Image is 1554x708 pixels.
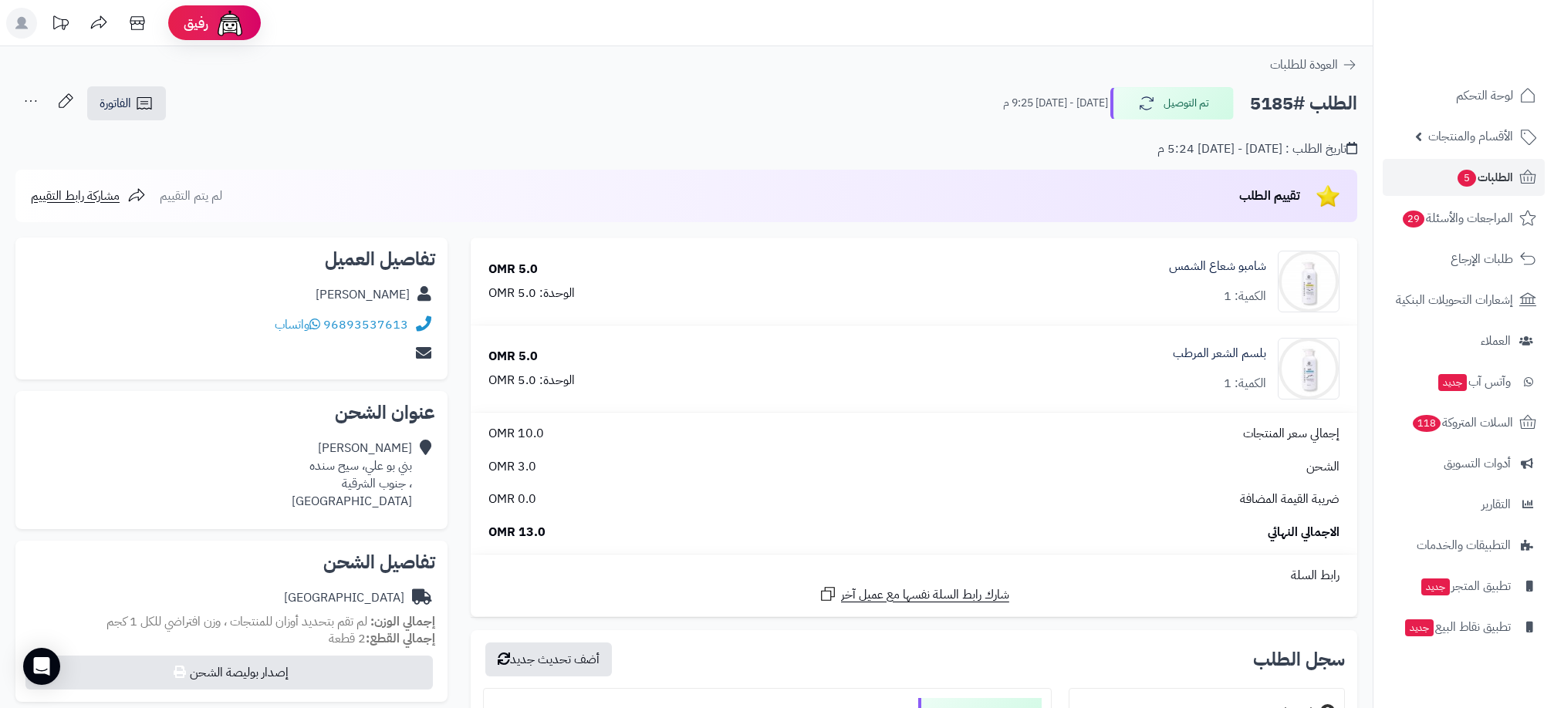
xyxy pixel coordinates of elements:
a: الفاتورة [87,86,166,120]
span: الاجمالي النهائي [1268,524,1339,541]
a: تطبيق المتجرجديد [1383,568,1545,605]
span: 0.0 OMR [488,491,536,508]
span: المراجعات والأسئلة [1401,207,1513,229]
div: [PERSON_NAME] بني بو علي، سيح سنده ، جنوب الشرقية [GEOGRAPHIC_DATA] [292,440,412,510]
div: 5.0 OMR [488,261,538,278]
span: تطبيق المتجر [1420,575,1511,597]
span: 3.0 OMR [488,458,536,476]
div: رابط السلة [477,567,1351,585]
span: طلبات الإرجاع [1451,248,1513,270]
a: شارك رابط السلة نفسها مع عميل آخر [819,585,1009,604]
small: [DATE] - [DATE] 9:25 م [1003,96,1108,111]
span: جديد [1405,619,1434,636]
a: شامبو شعاع الشمس [1169,258,1266,275]
h2: تفاصيل الشحن [28,553,435,571]
img: ai-face.png [215,8,245,39]
h3: سجل الطلب [1253,650,1345,669]
span: العودة للطلبات [1270,56,1338,74]
div: الكمية: 1 [1224,375,1266,393]
a: بلسم الشعر المرطب [1173,345,1266,362]
span: 10.0 OMR [488,425,544,443]
a: طلبات الإرجاع [1383,241,1545,278]
div: الوحدة: 5.0 OMR [488,285,575,302]
span: السلات المتروكة [1411,412,1513,433]
h2: تفاصيل العميل [28,250,435,268]
span: رفيق [184,14,208,32]
span: تطبيق نقاط البيع [1404,616,1511,638]
h2: عنوان الشحن [28,403,435,422]
a: تحديثات المنصة [41,8,79,42]
span: ضريبة القيمة المضافة [1240,491,1339,508]
span: تقييم الطلب [1239,187,1300,205]
span: 29 [1403,211,1424,228]
span: إجمالي سعر المنتجات [1243,425,1339,443]
strong: إجمالي القطع: [366,629,435,648]
a: السلات المتروكة118 [1383,404,1545,441]
small: 2 قطعة [329,629,435,648]
span: 118 [1413,415,1441,432]
span: الفاتورة [100,94,131,113]
span: 13.0 OMR [488,524,546,541]
div: الوحدة: 5.0 OMR [488,372,575,389]
span: الطلبات [1456,167,1513,188]
button: تم التوصيل [1110,87,1234,120]
div: 5.0 OMR [488,348,538,366]
a: تطبيق نقاط البيعجديد [1383,609,1545,646]
a: العودة للطلبات [1270,56,1357,74]
a: المراجعات والأسئلة29 [1383,200,1545,237]
img: 1739579076-cm52f1hox0nj501kl5radfqjf_BALM__5_-90x90.jpg [1279,338,1339,400]
a: أدوات التسويق [1383,445,1545,482]
a: العملاء [1383,322,1545,359]
div: [GEOGRAPHIC_DATA] [284,589,404,607]
a: وآتس آبجديد [1383,363,1545,400]
h2: الطلب #5185 [1250,88,1357,120]
span: التقارير [1481,494,1511,515]
span: لوحة التحكم [1456,85,1513,106]
a: التطبيقات والخدمات [1383,527,1545,564]
span: لم تقم بتحديد أوزان للمنتجات ، وزن افتراضي للكل 1 كجم [106,612,367,631]
img: 1739578971-cm52eu0wc0nir01kl9fpmg0mj_SHAMPO-90x90.jpg [1279,251,1339,312]
div: Open Intercom Messenger [23,648,60,685]
button: أضف تحديث جديد [485,642,612,676]
span: مشاركة رابط التقييم [31,187,120,205]
button: إصدار بوليصة الشحن [25,656,433,689]
a: واتساب [275,315,320,334]
a: الطلبات5 [1383,159,1545,196]
span: شارك رابط السلة نفسها مع عميل آخر [841,586,1009,604]
span: الأقسام والمنتجات [1428,126,1513,147]
span: الشحن [1306,458,1339,476]
div: الكمية: 1 [1224,288,1266,305]
a: 96893537613 [323,315,408,334]
span: التطبيقات والخدمات [1417,534,1511,556]
a: مشاركة رابط التقييم [31,187,146,205]
span: لم يتم التقييم [160,187,222,205]
a: لوحة التحكم [1383,77,1545,114]
span: وآتس آب [1437,371,1511,393]
a: إشعارات التحويلات البنكية [1383,282,1545,319]
div: [PERSON_NAME] [316,286,410,304]
div: تاريخ الطلب : [DATE] - [DATE] 5:24 م [1157,140,1357,158]
a: التقارير [1383,486,1545,523]
span: أدوات التسويق [1444,453,1511,474]
span: إشعارات التحويلات البنكية [1396,289,1513,311]
span: العملاء [1481,330,1511,352]
span: جديد [1421,578,1450,595]
span: جديد [1438,374,1467,391]
span: 5 [1458,170,1476,187]
strong: إجمالي الوزن: [370,612,435,631]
